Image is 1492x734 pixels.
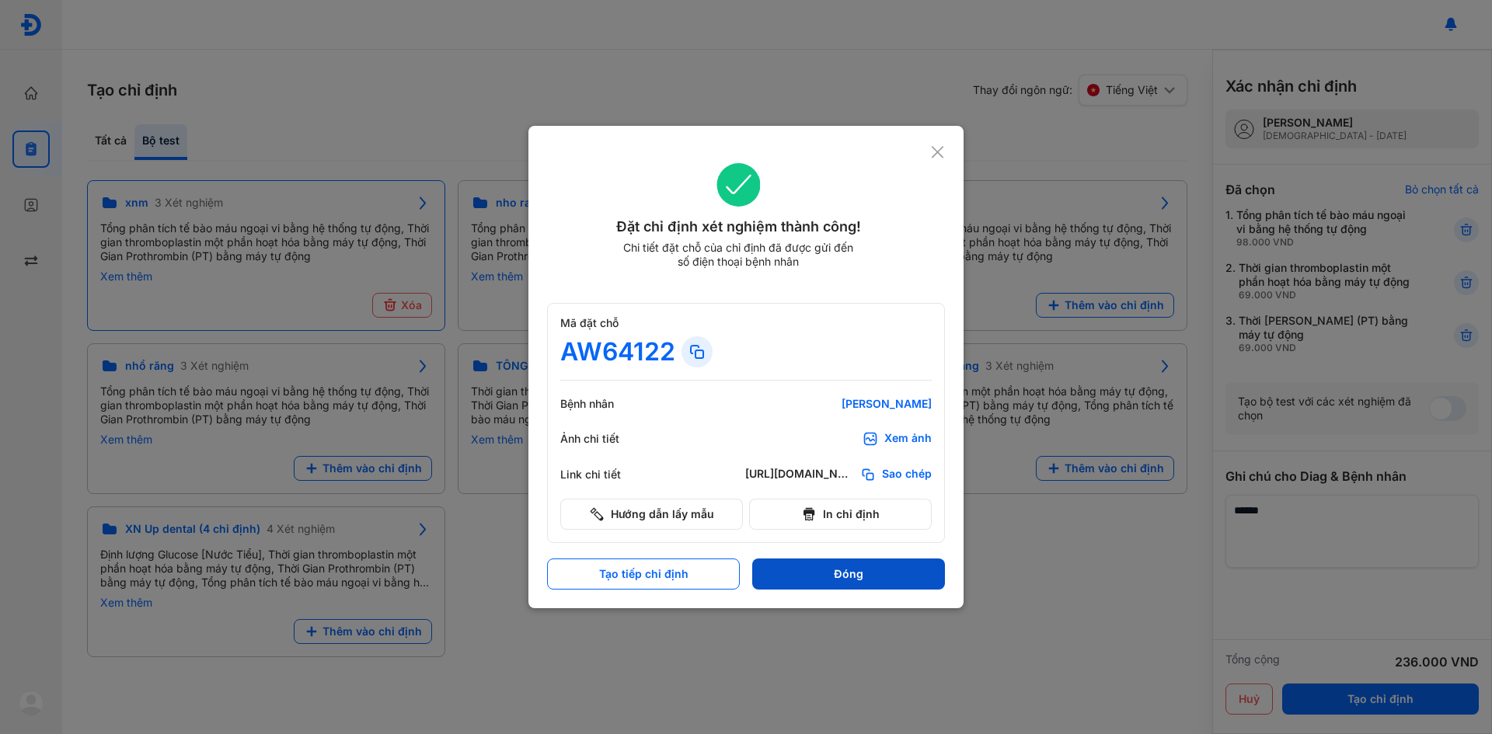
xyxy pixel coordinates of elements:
div: Chi tiết đặt chỗ của chỉ định đã được gửi đến số điện thoại bệnh nhân [616,241,860,269]
div: [PERSON_NAME] [745,397,932,411]
div: Link chi tiết [560,468,654,482]
div: Đặt chỉ định xét nghiệm thành công! [547,216,930,238]
div: Mã đặt chỗ [560,316,932,330]
button: Tạo tiếp chỉ định [547,558,740,590]
div: Ảnh chi tiết [560,432,654,446]
button: In chỉ định [749,499,932,530]
div: Xem ảnh [884,431,932,447]
div: Bệnh nhân [560,397,654,411]
div: AW64122 [560,336,675,367]
button: Hướng dẫn lấy mẫu [560,499,743,530]
div: [URL][DOMAIN_NAME] [745,467,854,482]
span: Sao chép [882,467,932,482]
button: Đóng [752,558,945,590]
